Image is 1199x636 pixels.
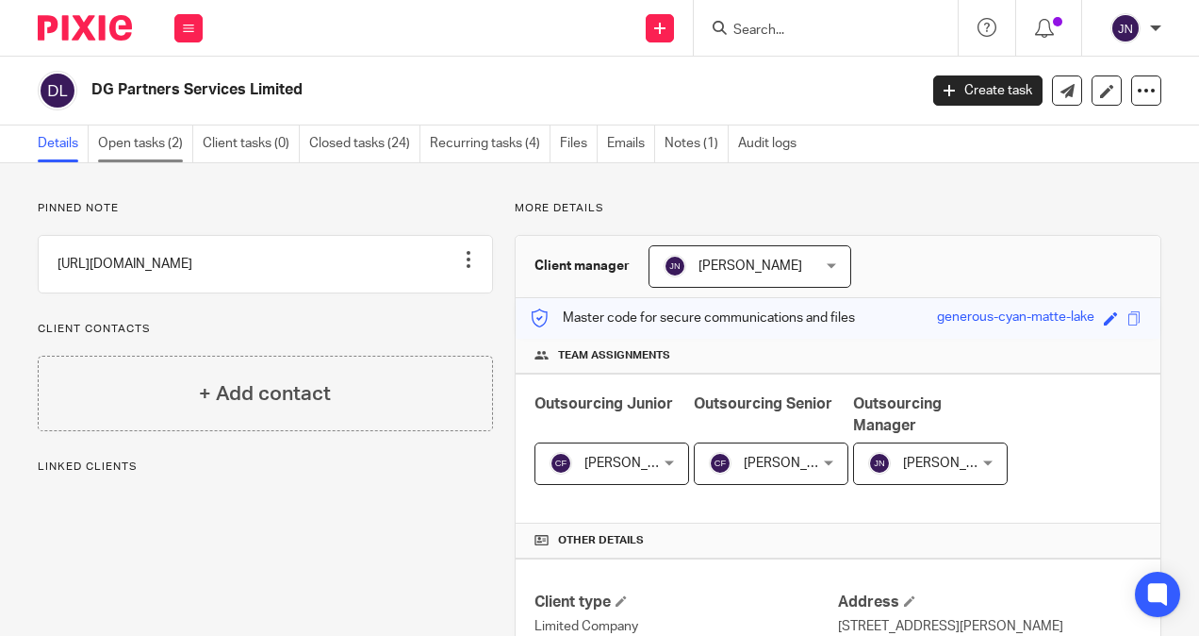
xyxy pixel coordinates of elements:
[903,457,1007,470] span: [PERSON_NAME]
[430,126,550,162] a: Recurring tasks (4)
[664,255,686,277] img: svg%3E
[199,379,331,409] h4: + Add contact
[933,75,1043,106] a: Create task
[534,617,838,636] p: Limited Company
[534,396,673,411] span: Outsourcing Junior
[868,452,891,475] img: svg%3E
[38,126,89,162] a: Details
[530,309,855,327] p: Master code for secure communications and files
[731,23,901,40] input: Search
[744,457,847,470] span: [PERSON_NAME]
[709,452,731,475] img: svg%3E
[38,322,493,337] p: Client contacts
[38,71,77,110] img: svg%3E
[558,533,644,548] span: Other details
[515,201,1161,216] p: More details
[91,80,742,100] h2: DG Partners Services Limited
[838,617,1142,636] p: [STREET_ADDRESS][PERSON_NAME]
[309,126,420,162] a: Closed tasks (24)
[550,452,572,475] img: svg%3E
[38,460,493,475] p: Linked clients
[1110,13,1141,43] img: svg%3E
[665,126,729,162] a: Notes (1)
[534,593,838,612] h4: Client type
[98,126,193,162] a: Open tasks (2)
[694,396,832,411] span: Outsourcing Senior
[203,126,300,162] a: Client tasks (0)
[607,126,655,162] a: Emails
[738,126,806,162] a: Audit logs
[38,15,132,41] img: Pixie
[38,201,493,216] p: Pinned note
[558,348,670,363] span: Team assignments
[560,126,598,162] a: Files
[937,308,1094,329] div: generous-cyan-matte-lake
[534,257,630,276] h3: Client manager
[853,396,942,433] span: Outsourcing Manager
[838,593,1142,612] h4: Address
[584,457,688,470] span: [PERSON_NAME]
[698,259,802,273] span: [PERSON_NAME]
